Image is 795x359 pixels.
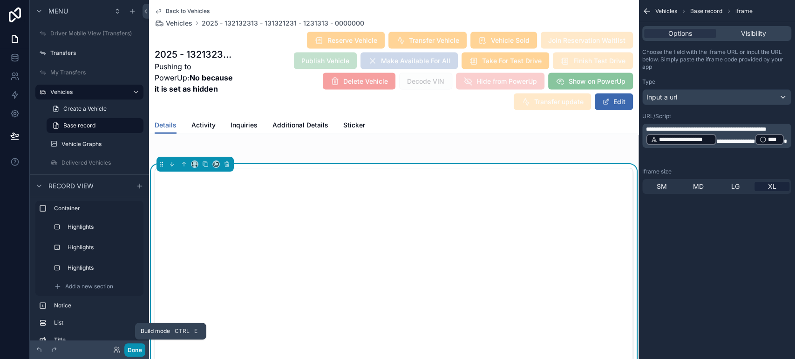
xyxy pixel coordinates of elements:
span: Menu [48,7,68,16]
label: Highlights [68,264,138,272]
span: Sticker [343,120,365,130]
a: Additional Details [272,117,328,135]
span: Vehicles [166,19,192,28]
span: Input a url [646,93,677,102]
a: 2025 - 132132313 - 131321231 - 1231313 - 0000000 [202,19,364,28]
span: Create a Vehicle [63,105,107,113]
a: Transfers [35,46,143,60]
button: Edit [595,93,633,110]
label: Delivered Vehicles [61,159,142,166]
a: Create a Vehicle [47,101,143,116]
label: My Transfers [50,69,142,76]
label: List [54,319,140,326]
a: Vehicles [155,19,192,28]
a: My Transfers [35,65,143,80]
span: Pushing to PowerUp: [155,61,235,94]
button: Input a url [642,89,791,105]
span: LG [731,182,740,191]
span: MD [693,182,704,191]
label: Highlights [68,223,138,231]
a: Base record [47,118,143,133]
span: Add a new section [65,283,113,290]
span: Base record [63,122,95,129]
a: Vehicles [35,85,143,100]
span: SM [657,182,667,191]
span: Inquiries [231,120,258,130]
span: XL [768,182,776,191]
label: Notice [54,302,140,309]
span: Activity [191,120,216,130]
a: Requested Sale Cancellation [47,174,143,189]
span: Visibility [741,29,766,38]
a: Delivered Vehicles [47,155,143,170]
label: Type [642,78,655,86]
span: Build mode [141,327,170,335]
div: scrollable content [642,124,791,148]
span: Base record [690,7,722,15]
a: Sticker [343,117,365,135]
p: Choose the field with the iframe URL or input the URL below. Simply paste the iframe code provide... [642,48,791,71]
label: Driver Mobile View (Transfers) [50,30,142,37]
a: Activity [191,117,216,135]
label: Vehicles [50,88,125,96]
a: Back to Vehicles [155,7,210,15]
span: Vehicles [655,7,677,15]
a: Inquiries [231,117,258,135]
span: Details [155,120,177,130]
button: Done [124,343,145,357]
a: Vehicle Graphs [47,137,143,152]
span: Back to Vehicles [166,7,210,15]
label: Title [54,336,140,344]
label: Vehicle Graphs [61,140,142,148]
a: Driver Mobile View (Transfers) [35,26,143,41]
strong: No because it is set as hidden [155,73,233,93]
span: Options [668,29,692,38]
a: Details [155,117,177,134]
span: E [192,327,200,335]
label: Container [54,205,140,212]
label: URL/Script [642,113,671,120]
span: Additional Details [272,120,328,130]
div: scrollable content [30,197,149,340]
span: Ctrl [174,326,190,336]
h1: 2025 - 132132313 - 131321231 - 1231313 - 0000000 [155,48,235,61]
label: Transfers [50,49,142,57]
label: Iframe size [642,168,672,175]
span: iframe [735,7,753,15]
label: Highlights [68,244,138,251]
span: Record view [48,181,94,191]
